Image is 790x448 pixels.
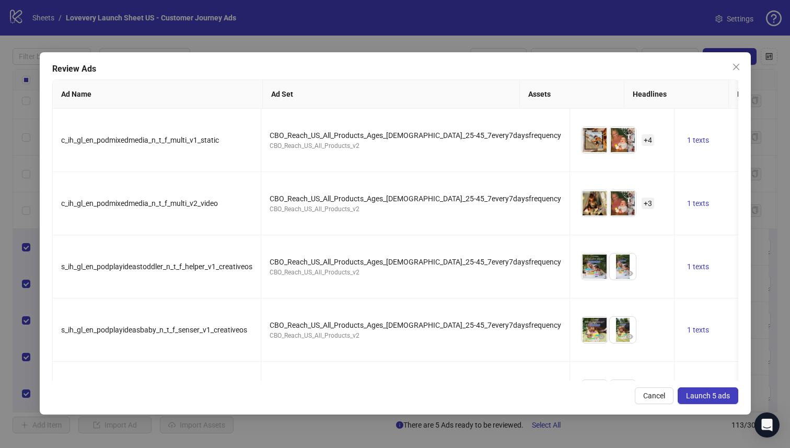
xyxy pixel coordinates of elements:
[595,267,608,280] button: Preview
[623,204,636,216] button: Preview
[683,260,713,273] button: 1 texts
[263,80,520,109] th: Ad Set
[634,387,673,404] button: Cancel
[731,63,740,71] span: close
[754,412,780,438] div: Open Intercom Messenger
[519,80,624,109] th: Assets
[61,326,247,334] span: s_ih_gl_en_podplayideasbaby_n_t_f_senser_v1_creativeos
[595,141,608,153] button: Preview
[270,141,561,151] div: CBO_Reach_US_All_Products_v2
[687,326,709,334] span: 1 texts
[626,270,633,277] span: eye
[687,199,709,208] span: 1 texts
[270,256,561,268] div: CBO_Reach_US_All_Products_Ages_[DEMOGRAPHIC_DATA]_25-45_7every7daysfrequency
[61,262,252,271] span: s_ih_gl_en_podplayideastoddler_n_t_f_helper_v1_creativeos
[623,330,636,343] button: Preview
[270,268,561,278] div: CBO_Reach_US_All_Products_v2
[610,317,636,343] img: Asset 2
[582,380,608,406] img: Asset 1
[642,198,654,209] span: + 3
[270,331,561,341] div: CBO_Reach_US_All_Products_v2
[582,190,608,216] img: Asset 1
[61,136,219,144] span: c_ih_gl_en_podmixedmedia_n_t_f_multi_v1_static
[598,206,605,214] span: eye
[686,392,729,400] span: Launch 5 ads
[683,324,713,336] button: 1 texts
[52,63,738,75] div: Review Ads
[727,59,744,75] button: Close
[270,130,561,141] div: CBO_Reach_US_All_Products_Ages_[DEMOGRAPHIC_DATA]_25-45_7every7daysfrequency
[683,134,713,146] button: 1 texts
[598,270,605,277] span: eye
[624,80,728,109] th: Headlines
[582,127,608,153] img: Asset 1
[687,262,709,271] span: 1 texts
[582,254,608,280] img: Asset 1
[610,380,636,406] img: Asset 2
[687,136,709,144] span: 1 texts
[610,254,636,280] img: Asset 2
[595,204,608,216] button: Preview
[626,143,633,151] span: eye
[270,193,561,204] div: CBO_Reach_US_All_Products_Ages_[DEMOGRAPHIC_DATA]_25-45_7every7daysfrequency
[626,206,633,214] span: eye
[610,190,636,216] img: Asset 2
[582,317,608,343] img: Asset 1
[623,141,636,153] button: Preview
[677,387,738,404] button: Launch 5 ads
[270,319,561,331] div: CBO_Reach_US_All_Products_Ages_[DEMOGRAPHIC_DATA]_25-45_7every7daysfrequency
[643,392,665,400] span: Cancel
[595,330,608,343] button: Preview
[53,80,263,109] th: Ad Name
[598,333,605,340] span: eye
[61,199,218,208] span: c_ih_gl_en_podmixedmedia_n_t_f_multi_v2_video
[626,333,633,340] span: eye
[610,127,636,153] img: Asset 2
[598,143,605,151] span: eye
[623,267,636,280] button: Preview
[642,134,654,146] span: + 4
[270,204,561,214] div: CBO_Reach_US_All_Products_v2
[683,197,713,210] button: 1 texts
